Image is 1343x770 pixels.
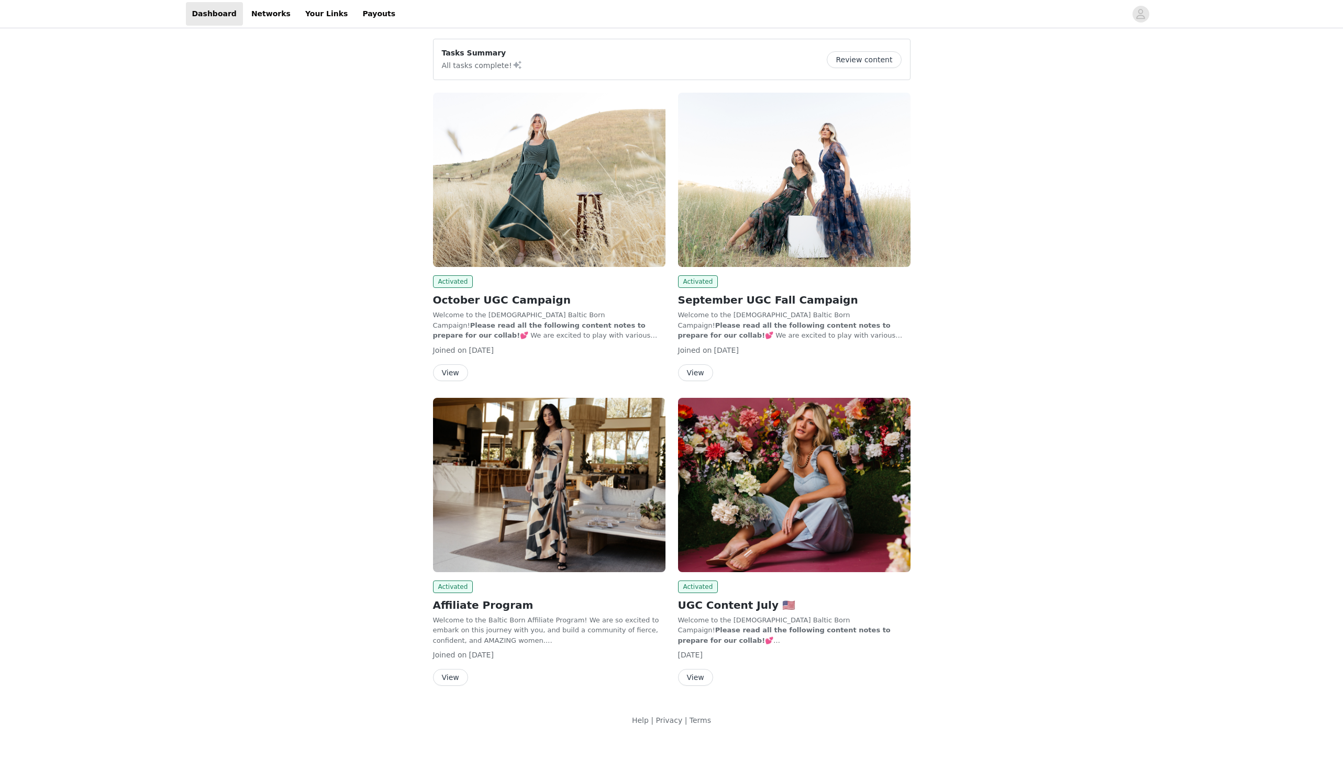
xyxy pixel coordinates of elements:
a: Terms [690,716,711,724]
button: View [678,364,713,381]
strong: Please read all the following content notes to prepare for our collab! [433,321,646,340]
p: All tasks complete! [442,59,523,71]
span: Activated [678,275,718,288]
span: | [651,716,653,724]
button: View [433,669,468,686]
button: View [433,364,468,381]
a: View [433,674,468,682]
a: View [433,369,468,377]
span: [DATE] [469,346,494,354]
span: Joined on [433,346,467,354]
span: Joined on [433,651,467,659]
a: Dashboard [186,2,243,26]
a: View [678,674,713,682]
strong: Please read all the following content notes to prepare for our collab! [678,626,891,644]
h2: October UGC Campaign [433,292,665,308]
p: Welcome to the [DEMOGRAPHIC_DATA] Baltic Born Campaign! 💕 We are excited to play with various con... [678,310,911,341]
img: Baltic Born [678,93,911,267]
span: [DATE] [469,651,494,659]
strong: Please read all the following content notes to prepare for our collab! [678,321,891,340]
span: | [685,716,687,724]
button: Review content [827,51,901,68]
img: Baltic Born [678,398,911,572]
a: Help [632,716,649,724]
img: Baltic Born [433,93,665,267]
img: Baltic Born [433,398,665,572]
a: View [678,369,713,377]
span: [DATE] [714,346,739,354]
p: Welcome to the [DEMOGRAPHIC_DATA] Baltic Born Campaign! 💕 We are excited to play with various con... [433,310,665,341]
a: Privacy [656,716,682,724]
h2: UGC Content July 🇺🇸 [678,597,911,613]
h2: Affiliate Program [433,597,665,613]
a: Payouts [356,2,402,26]
span: Joined on [678,346,712,354]
h2: September UGC Fall Campaign [678,292,911,308]
p: Welcome to the [DEMOGRAPHIC_DATA] Baltic Born Campaign! 💕 [678,615,911,646]
span: Activated [433,275,473,288]
a: Networks [245,2,297,26]
button: View [678,669,713,686]
span: Activated [433,581,473,593]
span: Activated [678,581,718,593]
a: Your Links [299,2,354,26]
span: [DATE] [678,651,703,659]
p: Welcome to the Baltic Born Affiliate Program! We are so excited to embark on this journey with yo... [433,615,665,646]
div: avatar [1136,6,1146,23]
p: Tasks Summary [442,48,523,59]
